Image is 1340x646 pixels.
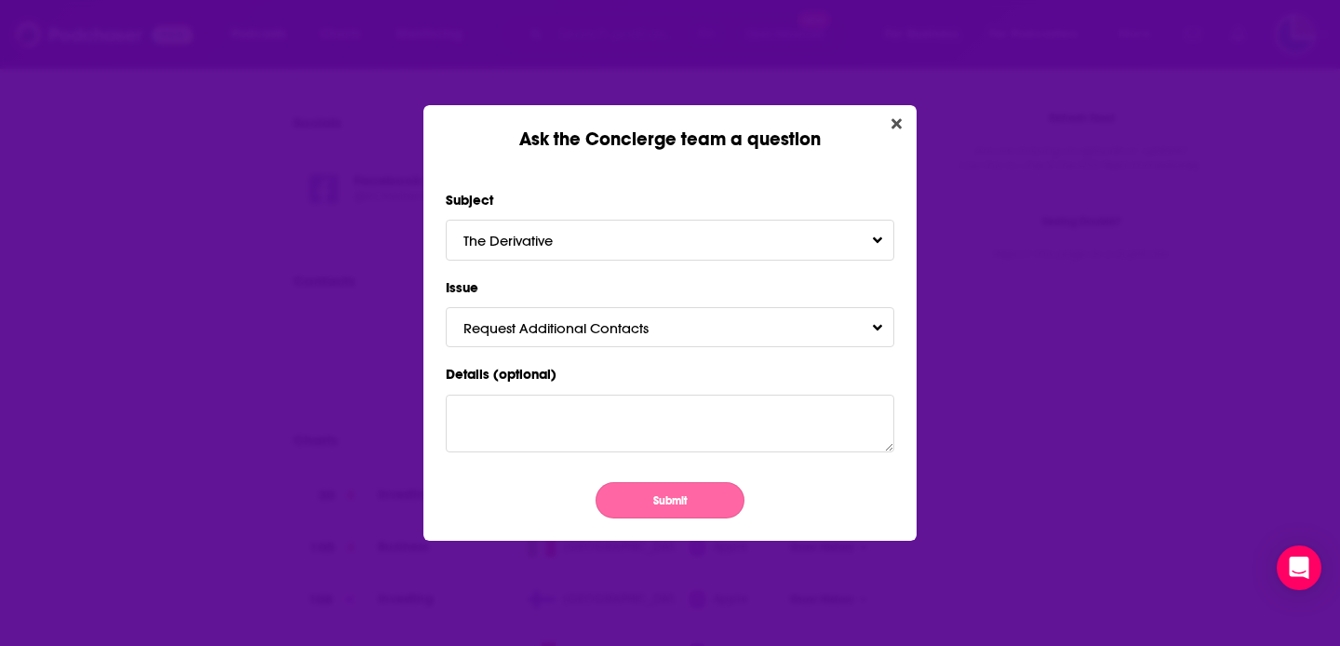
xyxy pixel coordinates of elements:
[596,482,744,518] button: Submit
[446,276,894,300] label: Issue
[884,113,909,136] button: Close
[446,220,894,260] button: The DerivativeToggle Pronoun Dropdown
[446,362,894,386] label: Details (optional)
[463,232,590,249] span: The Derivative
[463,319,686,337] span: Request Additional Contacts
[1277,545,1321,590] div: Open Intercom Messenger
[446,188,894,212] label: Subject
[446,307,894,347] button: Request Additional ContactsToggle Pronoun Dropdown
[423,105,917,151] div: Ask the Concierge team a question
